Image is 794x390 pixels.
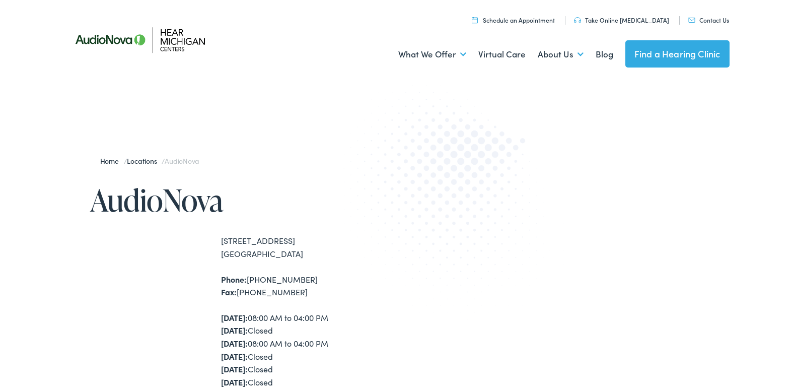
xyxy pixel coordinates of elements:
a: What We Offer [398,36,466,73]
h1: AudioNova [90,183,397,217]
strong: [DATE]: [221,351,248,362]
div: [PHONE_NUMBER] [PHONE_NUMBER] [221,273,397,299]
strong: Fax: [221,286,237,297]
a: Home [100,156,124,166]
img: utility icon [688,18,695,23]
strong: [DATE]: [221,324,248,336]
strong: [DATE]: [221,376,248,387]
a: Schedule an Appointment [472,16,555,24]
img: utility icon [472,17,478,23]
a: Take Online [MEDICAL_DATA] [574,16,669,24]
a: Blog [596,36,613,73]
div: [STREET_ADDRESS] [GEOGRAPHIC_DATA] [221,234,397,260]
span: / / [100,156,199,166]
strong: [DATE]: [221,338,248,349]
a: Contact Us [688,16,729,24]
a: Find a Hearing Clinic [625,40,730,68]
strong: [DATE]: [221,312,248,323]
strong: Phone: [221,274,247,285]
a: About Us [538,36,584,73]
a: Locations [127,156,162,166]
strong: [DATE]: [221,363,248,374]
img: utility icon [574,17,581,23]
span: AudioNova [165,156,199,166]
a: Virtual Care [478,36,526,73]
